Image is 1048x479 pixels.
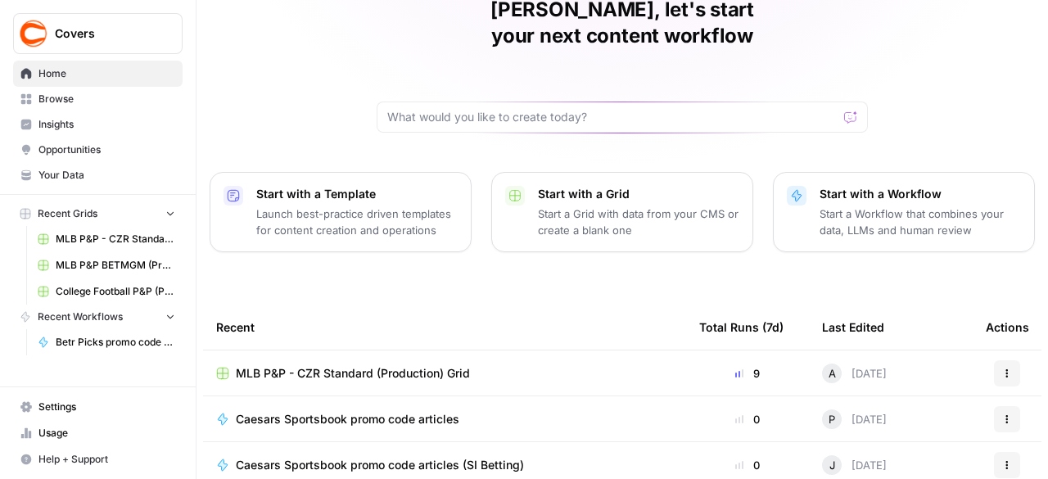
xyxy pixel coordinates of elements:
[30,252,183,278] a: MLB P&P BETMGM (Production) Grid (1)
[13,394,183,420] a: Settings
[699,305,784,350] div: Total Runs (7d)
[38,168,175,183] span: Your Data
[30,329,183,355] a: Betr Picks promo code articles
[56,335,175,350] span: Betr Picks promo code articles
[38,206,97,221] span: Recent Grids
[256,206,458,238] p: Launch best-practice driven templates for content creation and operations
[699,365,796,382] div: 9
[38,426,175,441] span: Usage
[13,162,183,188] a: Your Data
[829,365,836,382] span: A
[491,172,753,252] button: Start with a GridStart a Grid with data from your CMS or create a blank one
[822,409,887,429] div: [DATE]
[56,258,175,273] span: MLB P&P BETMGM (Production) Grid (1)
[13,111,183,138] a: Insights
[216,411,673,427] a: Caesars Sportsbook promo code articles
[13,86,183,112] a: Browse
[13,305,183,329] button: Recent Workflows
[13,13,183,54] button: Workspace: Covers
[55,25,154,42] span: Covers
[56,232,175,246] span: MLB P&P - CZR Standard (Production) Grid
[30,278,183,305] a: College Football P&P (Production) Grid (1)
[38,92,175,106] span: Browse
[820,186,1021,202] p: Start with a Workflow
[38,400,175,414] span: Settings
[236,457,524,473] span: Caesars Sportsbook promo code articles (SI Betting)
[986,305,1029,350] div: Actions
[38,142,175,157] span: Opportunities
[13,201,183,226] button: Recent Grids
[30,226,183,252] a: MLB P&P - CZR Standard (Production) Grid
[19,19,48,48] img: Covers Logo
[210,172,472,252] button: Start with a TemplateLaunch best-practice driven templates for content creation and operations
[38,310,123,324] span: Recent Workflows
[822,455,887,475] div: [DATE]
[829,457,835,473] span: J
[256,186,458,202] p: Start with a Template
[13,61,183,87] a: Home
[699,411,796,427] div: 0
[38,66,175,81] span: Home
[216,365,673,382] a: MLB P&P - CZR Standard (Production) Grid
[387,109,838,125] input: What would you like to create today?
[13,137,183,163] a: Opportunities
[538,206,739,238] p: Start a Grid with data from your CMS or create a blank one
[829,411,835,427] span: P
[538,186,739,202] p: Start with a Grid
[822,364,887,383] div: [DATE]
[699,457,796,473] div: 0
[773,172,1035,252] button: Start with a WorkflowStart a Workflow that combines your data, LLMs and human review
[236,411,459,427] span: Caesars Sportsbook promo code articles
[38,117,175,132] span: Insights
[13,446,183,472] button: Help + Support
[216,305,673,350] div: Recent
[216,457,673,473] a: Caesars Sportsbook promo code articles (SI Betting)
[822,305,884,350] div: Last Edited
[236,365,470,382] span: MLB P&P - CZR Standard (Production) Grid
[38,452,175,467] span: Help + Support
[13,420,183,446] a: Usage
[820,206,1021,238] p: Start a Workflow that combines your data, LLMs and human review
[56,284,175,299] span: College Football P&P (Production) Grid (1)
